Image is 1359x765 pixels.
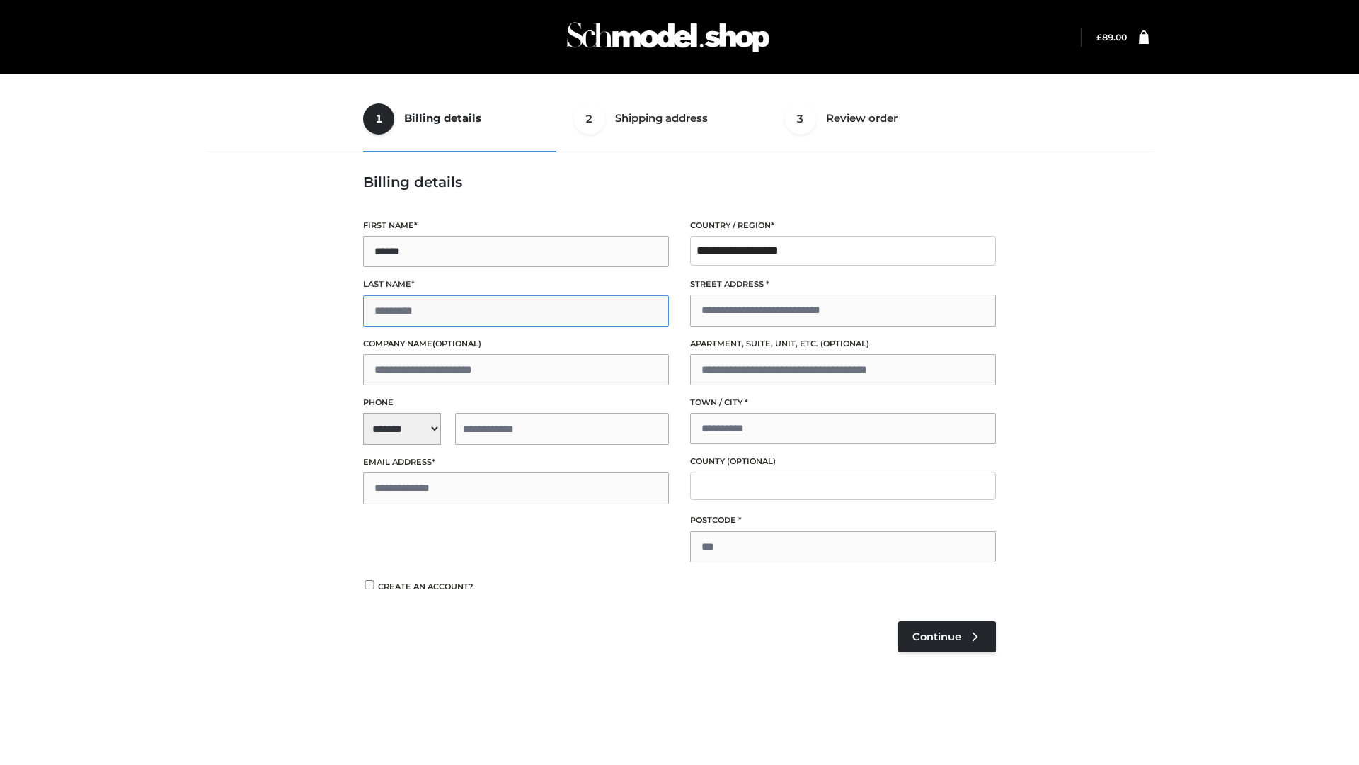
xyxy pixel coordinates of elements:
span: (optional) [820,339,869,348]
label: Town / City [690,396,996,409]
label: Phone [363,396,669,409]
a: Continue [898,621,996,652]
label: County [690,455,996,468]
label: Street address [690,278,996,291]
span: (optional) [432,339,481,348]
h3: Billing details [363,174,996,191]
label: Email address [363,455,669,469]
label: Apartment, suite, unit, etc. [690,337,996,351]
label: First name [363,219,669,232]
input: Create an account? [363,580,376,589]
span: £ [1096,32,1102,42]
img: Schmodel Admin 964 [562,9,774,65]
span: (optional) [727,456,776,466]
bdi: 89.00 [1096,32,1127,42]
label: Postcode [690,514,996,527]
span: Create an account? [378,582,474,591]
label: Last name [363,278,669,291]
label: Country / Region [690,219,996,232]
span: Continue [912,630,961,643]
label: Company name [363,337,669,351]
a: £89.00 [1096,32,1127,42]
